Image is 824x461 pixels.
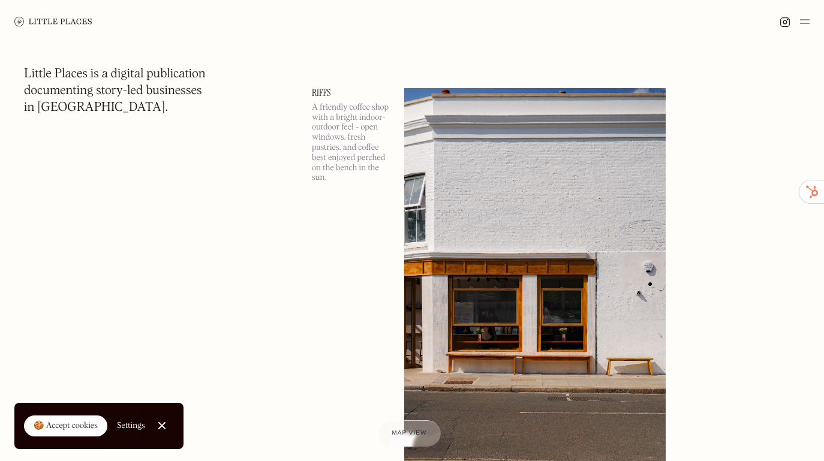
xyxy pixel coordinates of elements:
[312,88,390,98] a: Riffs
[34,420,98,432] div: 🍪 Accept cookies
[150,414,174,438] a: Close Cookie Popup
[312,103,390,183] p: A friendly coffee shop with a bright indoor-outdoor feel - open windows, fresh pastries, and coff...
[161,426,162,426] div: Close Cookie Popup
[117,421,145,430] div: Settings
[392,430,427,436] span: Map view
[378,420,441,447] a: Map view
[24,66,206,116] h1: Little Places is a digital publication documenting story-led businesses in [GEOGRAPHIC_DATA].
[117,412,145,439] a: Settings
[24,415,107,437] a: 🍪 Accept cookies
